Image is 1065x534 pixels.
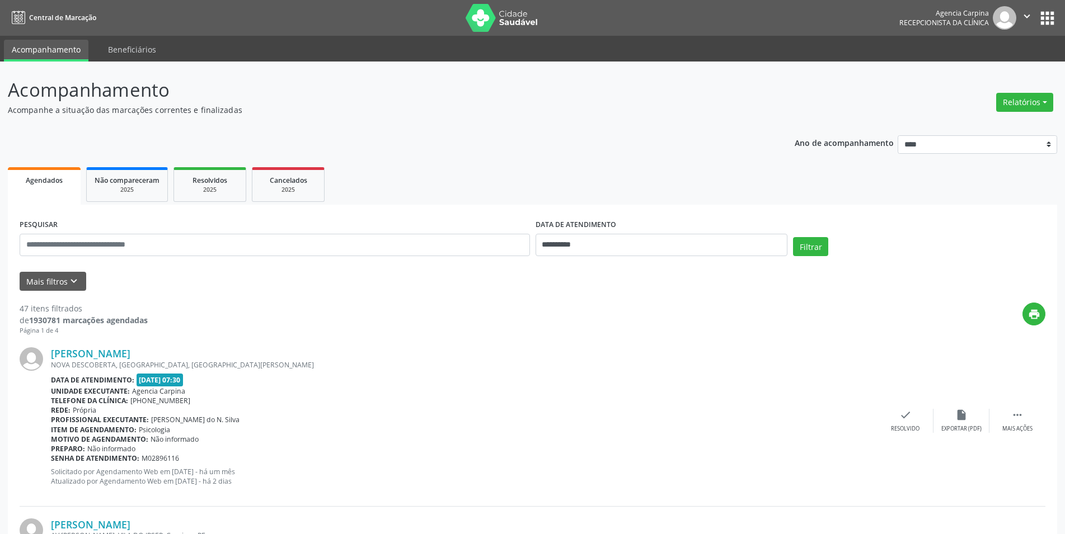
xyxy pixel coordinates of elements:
button: Filtrar [793,237,828,256]
i: check [899,409,912,421]
div: Agencia Carpina [899,8,989,18]
span: M02896116 [142,453,179,463]
span: Cancelados [270,176,307,185]
b: Motivo de agendamento: [51,434,148,444]
button: Mais filtroskeyboard_arrow_down [20,272,86,291]
b: Data de atendimento: [51,375,134,385]
b: Profissional executante: [51,415,149,424]
span: Central de Marcação [29,13,96,22]
a: [PERSON_NAME] [51,518,130,531]
div: Resolvido [891,425,919,433]
span: Agencia Carpina [132,386,185,396]
i: insert_drive_file [955,409,968,421]
div: 2025 [95,186,159,194]
a: Central de Marcação [8,8,96,27]
span: Não informado [87,444,135,453]
span: Não compareceram [95,176,159,185]
strong: 1930781 marcações agendadas [29,315,148,325]
button: apps [1038,8,1057,28]
i:  [1021,10,1033,22]
img: img [993,6,1016,30]
a: Beneficiários [100,40,164,59]
div: Exportar (PDF) [941,425,982,433]
a: [PERSON_NAME] [51,347,130,360]
p: Acompanhe a situação das marcações correntes e finalizadas [8,104,743,116]
button: Relatórios [996,93,1053,112]
i:  [1011,409,1024,421]
span: Resolvidos [193,176,227,185]
div: NOVA DESCOBERTA, [GEOGRAPHIC_DATA], [GEOGRAPHIC_DATA][PERSON_NAME] [51,360,878,370]
b: Item de agendamento: [51,425,137,434]
span: Agendados [26,176,63,185]
button:  [1016,6,1038,30]
div: Mais ações [1002,425,1033,433]
div: 2025 [182,186,238,194]
div: 2025 [260,186,316,194]
i: keyboard_arrow_down [68,275,80,287]
b: Telefone da clínica: [51,396,128,405]
b: Preparo: [51,444,85,453]
span: [PHONE_NUMBER] [130,396,190,405]
img: img [20,347,43,371]
span: [DATE] 07:30 [137,374,184,386]
div: de [20,314,148,326]
label: DATA DE ATENDIMENTO [536,216,616,234]
a: Acompanhamento [4,40,88,62]
span: Própria [73,405,96,415]
b: Unidade executante: [51,386,130,396]
span: Recepcionista da clínica [899,18,989,27]
button: print [1022,303,1045,325]
span: [PERSON_NAME] do N. Silva [151,415,240,424]
p: Ano de acompanhamento [795,135,894,149]
i: print [1028,308,1040,320]
div: Página 1 de 4 [20,326,148,335]
b: Senha de atendimento: [51,453,139,463]
span: Não informado [151,434,199,444]
label: PESQUISAR [20,216,58,234]
b: Rede: [51,405,71,415]
span: Psicologia [139,425,170,434]
p: Acompanhamento [8,76,743,104]
p: Solicitado por Agendamento Web em [DATE] - há um mês Atualizado por Agendamento Web em [DATE] - h... [51,467,878,486]
div: 47 itens filtrados [20,303,148,314]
